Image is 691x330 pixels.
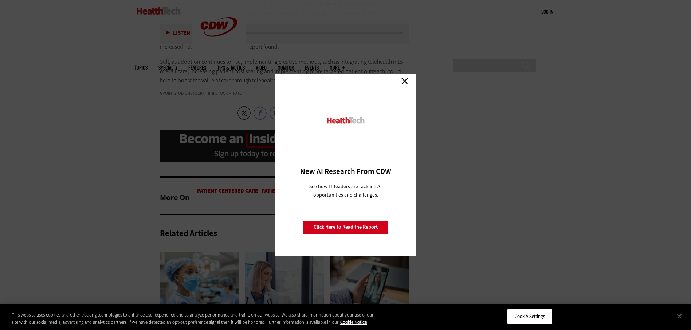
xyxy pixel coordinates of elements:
[303,220,388,234] a: Click Here to Read the Report
[301,182,390,199] p: See how IT leaders are tackling AI opportunities and challenges.
[288,166,403,176] h3: New AI Research From CDW
[12,311,380,326] div: This website uses cookies and other tracking technologies to enhance user experience and to analy...
[507,309,553,324] button: Cookie Settings
[399,76,410,87] a: Close
[340,319,367,325] a: More information about your privacy
[671,308,687,324] button: Close
[326,117,365,124] img: HealthTech_0.png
